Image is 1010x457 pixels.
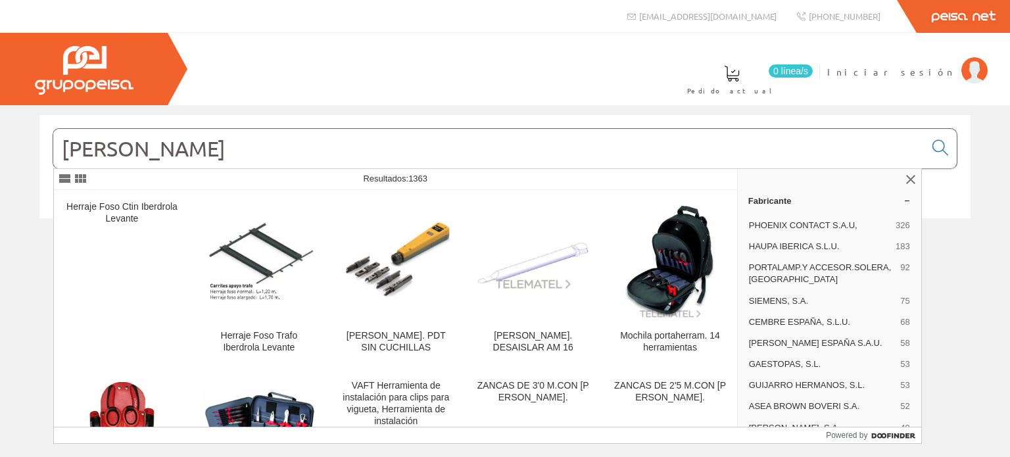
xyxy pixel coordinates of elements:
[363,174,427,183] span: Resultados:
[900,316,909,328] span: 68
[749,337,896,349] span: [PERSON_NAME] ESPAÑA S.A.U.
[35,46,133,95] img: Grupo Peisa
[900,400,909,412] span: 52
[900,295,909,307] span: 75
[826,429,867,441] span: Powered by
[749,422,896,434] span: [PERSON_NAME], S.A.
[64,201,180,225] div: Herraje Foso Ctin Iberdrola Levante
[612,380,727,404] div: ZANCAS DE 2'5 M.CON [PERSON_NAME].
[749,295,896,307] span: SIEMENS, S.A.
[749,241,890,253] span: HAUPA IBERICA S.L.U.
[339,203,454,318] img: HERR. PDT SIN CUCHILLAS
[465,191,601,369] a: HERR. DESAISLAR AM 16 [PERSON_NAME]. DESAISLAR AM 16
[896,241,910,253] span: 183
[749,400,896,412] span: ASEA BROWN BOVERI S.A.
[738,190,921,211] a: Fabricante
[900,262,909,285] span: 92
[827,55,988,67] a: Iniciar sesión
[687,84,777,97] span: Pedido actual
[39,235,971,246] div: © Grupo Peisa
[54,191,190,369] a: Herraje Foso Ctin Iberdrola Levante
[769,64,813,78] span: 0 línea/s
[328,191,464,369] a: HERR. PDT SIN CUCHILLAS [PERSON_NAME]. PDT SIN CUCHILLAS
[639,11,777,22] span: [EMAIL_ADDRESS][DOMAIN_NAME]
[475,330,590,354] div: [PERSON_NAME]. DESAISLAR AM 16
[475,230,590,291] img: HERR. DESAISLAR AM 16
[827,65,955,78] span: Iniciar sesión
[339,380,454,427] div: VAFT Herramienta de instalación para clips para vigueta, Herramienta de instalación
[612,330,727,354] div: Mochila portaherram. 14 herramientas
[475,380,590,404] div: ZANCAS DE 3'0 M.CON [PERSON_NAME].
[408,174,427,183] span: 1363
[900,358,909,370] span: 53
[900,422,909,434] span: 49
[749,316,896,328] span: CEMBRE ESPAÑA, S.L.U.
[749,262,896,285] span: PORTALAMP.Y ACCESOR.SOLERA, [GEOGRAPHIC_DATA]
[53,129,925,168] input: Buscar...
[749,220,890,231] span: PHOENIX CONTACT S.A.U,
[809,11,880,22] span: [PHONE_NUMBER]
[201,216,316,304] img: Herraje Foso Trafo Iberdrola Levante
[602,191,738,369] a: Mochila portaherram. 14 herramientas Mochila portaherram. 14 herramientas
[623,201,717,320] img: Mochila portaherram. 14 herramientas
[191,191,327,369] a: Herraje Foso Trafo Iberdrola Levante Herraje Foso Trafo Iberdrola Levante
[900,337,909,349] span: 58
[749,358,896,370] span: GAESTOPAS, S.L.
[749,379,896,391] span: GUIJARRO HERMANOS, S.L.
[900,379,909,391] span: 53
[339,330,454,354] div: [PERSON_NAME]. PDT SIN CUCHILLAS
[826,427,921,443] a: Powered by
[201,330,316,354] div: Herraje Foso Trafo Iberdrola Levante
[896,220,910,231] span: 326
